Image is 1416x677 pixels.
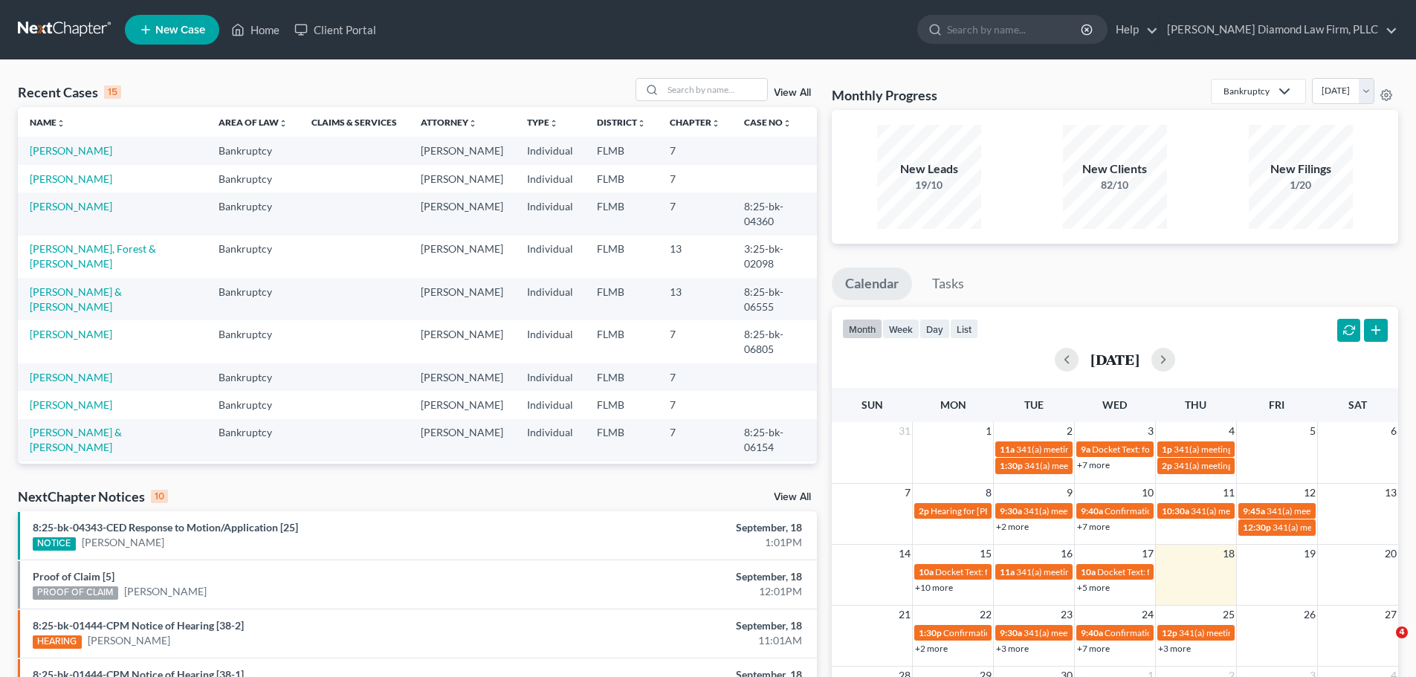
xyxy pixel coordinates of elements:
[658,363,732,391] td: 7
[711,119,720,128] i: unfold_more
[300,107,409,137] th: Claims & Services
[88,633,170,648] a: [PERSON_NAME]
[744,117,792,128] a: Case Nounfold_more
[1185,398,1206,411] span: Thu
[1108,16,1158,43] a: Help
[56,119,65,128] i: unfold_more
[33,619,244,632] a: 8:25-bk-01444-CPM Notice of Hearing [38-2]
[1223,85,1270,97] div: Bankruptcy
[658,461,732,489] td: 7
[33,537,76,551] div: NOTICE
[1365,626,1401,662] iframe: Intercom live chat
[555,569,802,584] div: September, 18
[1162,444,1172,455] span: 1p
[1065,484,1074,502] span: 9
[1302,484,1317,502] span: 12
[515,278,585,320] td: Individual
[421,117,477,128] a: Attorneyunfold_more
[1302,545,1317,563] span: 19
[30,371,112,383] a: [PERSON_NAME]
[1000,627,1022,638] span: 9:30a
[978,606,993,623] span: 22
[1249,178,1353,192] div: 1/20
[30,144,112,157] a: [PERSON_NAME]
[935,566,1220,577] span: Docket Text: for [PERSON_NAME] St [PERSON_NAME] [PERSON_NAME]
[783,119,792,128] i: unfold_more
[151,490,168,503] div: 10
[287,16,384,43] a: Client Portal
[207,278,300,320] td: Bankruptcy
[585,278,658,320] td: FLMB
[1162,460,1172,471] span: 2p
[207,419,300,461] td: Bankruptcy
[555,535,802,550] div: 1:01PM
[515,363,585,391] td: Individual
[732,192,817,235] td: 8:25-bk-04360
[549,119,558,128] i: unfold_more
[555,520,802,535] div: September, 18
[903,484,912,502] span: 7
[555,633,802,648] div: 11:01AM
[207,165,300,192] td: Bankruptcy
[1267,505,1410,516] span: 341(a) meeting for [PERSON_NAME]
[950,319,978,339] button: list
[897,422,912,440] span: 31
[996,521,1029,532] a: +2 more
[1024,398,1044,411] span: Tue
[124,584,207,599] a: [PERSON_NAME]
[104,85,121,99] div: 15
[919,319,950,339] button: day
[409,165,515,192] td: [PERSON_NAME]
[1162,505,1189,516] span: 10:30a
[1000,460,1023,471] span: 1:30p
[30,200,112,213] a: [PERSON_NAME]
[1077,582,1110,593] a: +5 more
[555,618,802,633] div: September, 18
[1140,545,1155,563] span: 17
[1000,505,1022,516] span: 9:30a
[33,586,118,600] div: PROOF OF CLAIM
[1221,606,1236,623] span: 25
[207,363,300,391] td: Bankruptcy
[585,165,658,192] td: FLMB
[1191,505,1334,516] span: 341(a) meeting for [PERSON_NAME]
[658,278,732,320] td: 13
[1389,422,1398,440] span: 6
[1081,505,1103,516] span: 9:40a
[1059,545,1074,563] span: 16
[1302,606,1317,623] span: 26
[1243,522,1271,533] span: 12:30p
[585,192,658,235] td: FLMB
[30,172,112,185] a: [PERSON_NAME]
[832,86,937,104] h3: Monthly Progress
[1243,505,1265,516] span: 9:45a
[515,137,585,164] td: Individual
[409,278,515,320] td: [PERSON_NAME]
[33,635,82,649] div: HEARING
[224,16,287,43] a: Home
[658,236,732,278] td: 13
[1097,566,1382,577] span: Docket Text: for [PERSON_NAME] St [PERSON_NAME] [PERSON_NAME]
[207,391,300,418] td: Bankruptcy
[515,192,585,235] td: Individual
[585,137,658,164] td: FLMB
[1063,161,1167,178] div: New Clients
[658,137,732,164] td: 7
[915,643,948,654] a: +2 more
[947,16,1083,43] input: Search by name...
[658,165,732,192] td: 7
[940,398,966,411] span: Mon
[30,242,156,270] a: [PERSON_NAME], Forest & [PERSON_NAME]
[1065,422,1074,440] span: 2
[774,492,811,502] a: View All
[1077,459,1110,470] a: +7 more
[943,627,1112,638] span: Confirmation hearing for [PERSON_NAME]
[30,426,122,453] a: [PERSON_NAME] & [PERSON_NAME]
[1024,627,1167,638] span: 341(a) meeting for [PERSON_NAME]
[515,391,585,418] td: Individual
[1383,484,1398,502] span: 13
[1024,460,1168,471] span: 341(a) meeting for [PERSON_NAME]
[1102,398,1127,411] span: Wed
[996,643,1029,654] a: +3 more
[931,505,1047,516] span: Hearing for [PERSON_NAME]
